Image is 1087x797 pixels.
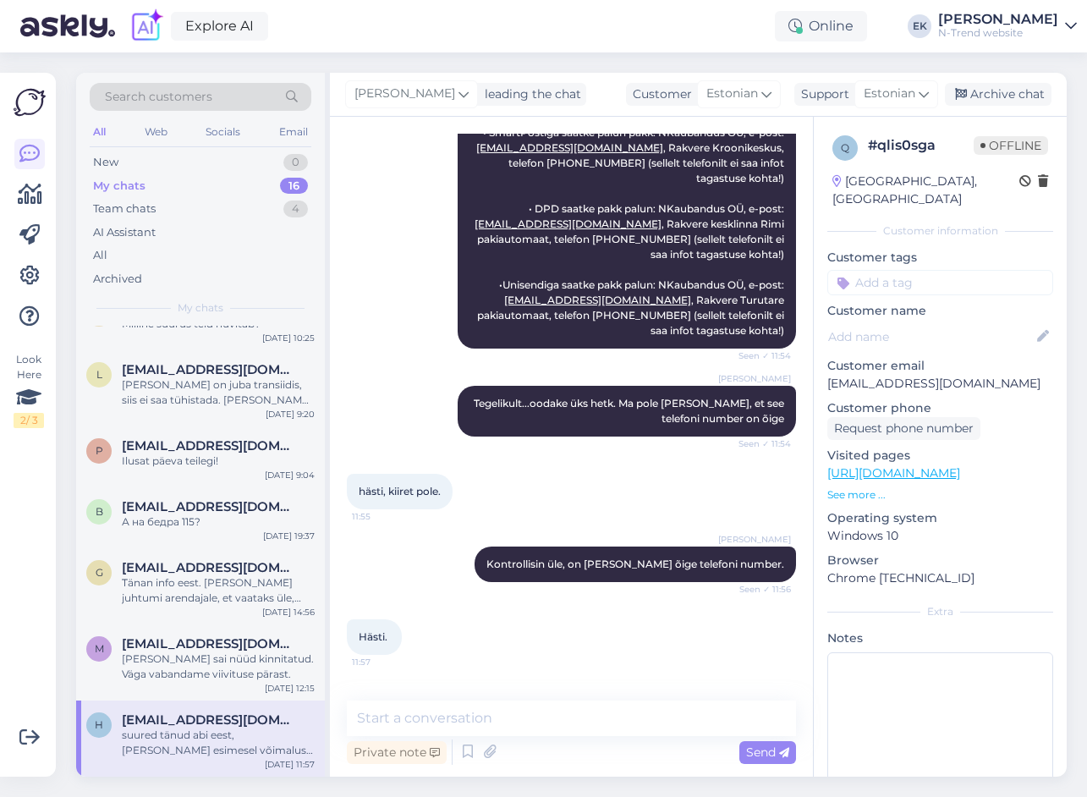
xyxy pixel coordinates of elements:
span: Meivis.piir91@gmail.com [122,636,298,651]
span: Estonian [864,85,915,103]
div: Email [276,121,311,143]
span: b [96,505,103,518]
div: [DATE] 12:15 [265,682,315,695]
div: Extra [827,604,1053,619]
div: # qlis0sga [868,135,974,156]
p: Customer tags [827,249,1053,267]
div: My chats [93,178,145,195]
a: [URL][DOMAIN_NAME] [827,465,960,481]
span: 11:57 [352,656,415,668]
span: bezloxov@gmail.com [122,499,298,514]
div: New [93,154,118,171]
a: Explore AI [171,12,268,41]
div: Online [775,11,867,41]
div: Socials [202,121,244,143]
p: Customer phone [827,399,1053,417]
span: [PERSON_NAME] [718,533,791,546]
div: 4 [283,201,308,217]
div: EK [908,14,931,38]
span: Offline [974,136,1048,155]
div: Ilusat päeva teilegi! [122,453,315,469]
span: Greetelinholm@gmail.com [122,560,298,575]
a: [EMAIL_ADDRESS][DOMAIN_NAME] [476,141,663,154]
div: Archived [93,271,142,288]
div: leading the chat [478,85,581,103]
span: hästi, kiiret pole. [359,485,441,497]
p: [EMAIL_ADDRESS][DOMAIN_NAME] [827,375,1053,393]
p: Windows 10 [827,527,1053,545]
div: Web [141,121,171,143]
input: Add a tag [827,270,1053,295]
span: Hästi. [359,630,387,643]
span: Search customers [105,88,212,106]
span: q [841,141,849,154]
span: M [95,642,104,655]
span: Tegelikult...oodake üks hetk. Ma pole [PERSON_NAME], et see telefoni number on õige [474,397,787,425]
span: petersone.agita@inbox.lv [122,438,298,453]
div: Request phone number [827,417,980,440]
div: Team chats [93,201,156,217]
span: h [95,718,103,731]
span: l [96,368,102,381]
div: All [90,121,109,143]
p: Notes [827,629,1053,647]
div: Support [794,85,849,103]
div: [DATE] 10:25 [262,332,315,344]
a: [PERSON_NAME]N-Trend website [938,13,1077,40]
span: Send [746,745,789,760]
div: [PERSON_NAME] on juba transiidis, siis ei saa tühistada. [PERSON_NAME] välja pole saadetud, siis ... [122,377,315,408]
div: Tänan info eest. [PERSON_NAME] juhtumi arendajale, et vaataks üle, milles probleem võib olla. [122,575,315,606]
p: Visited pages [827,447,1053,464]
span: Seen ✓ 11:56 [727,583,791,596]
div: [PERSON_NAME] sai nüüd kinnitatud. Väga vabandame viivituse pärast. [122,651,315,682]
input: Add name [828,327,1034,346]
div: suured tänud abi eest, [PERSON_NAME] esimesel võimalusel posti :) [122,728,315,758]
div: 16 [280,178,308,195]
p: See more ... [827,487,1053,503]
div: 2 / 3 [14,413,44,428]
p: Customer name [827,302,1053,320]
div: Private note [347,741,447,764]
div: [DATE] 19:37 [263,530,315,542]
div: [DATE] 9:04 [265,469,315,481]
div: Archive chat [945,83,1051,106]
span: Seen ✓ 11:54 [727,437,791,450]
div: Customer information [827,223,1053,239]
div: Look Here [14,352,44,428]
span: 11:55 [352,510,415,523]
p: Operating system [827,509,1053,527]
span: Seen ✓ 11:54 [727,349,791,362]
div: [PERSON_NAME] [938,13,1058,26]
p: Customer email [827,357,1053,375]
span: [PERSON_NAME] [718,372,791,385]
span: Estonian [706,85,758,103]
div: [DATE] 14:56 [262,606,315,618]
div: AI Assistant [93,224,156,241]
a: [EMAIL_ADDRESS][DOMAIN_NAME] [504,294,691,306]
span: [PERSON_NAME] [354,85,455,103]
img: Askly Logo [14,86,46,118]
img: explore-ai [129,8,164,44]
span: My chats [178,300,223,316]
div: All [93,247,107,264]
span: laurule@inbox.lv [122,362,298,377]
div: [DATE] 11:57 [265,758,315,771]
div: N-Trend website [938,26,1058,40]
div: Customer [626,85,692,103]
p: Chrome [TECHNICAL_ID] [827,569,1053,587]
div: [DATE] 9:20 [266,408,315,420]
span: helle@risanti.ee [122,712,298,728]
div: А на бедра 115? [122,514,315,530]
span: G [96,566,103,579]
span: p [96,444,103,457]
p: Browser [827,552,1053,569]
div: [GEOGRAPHIC_DATA], [GEOGRAPHIC_DATA] [832,173,1019,208]
div: 0 [283,154,308,171]
a: [EMAIL_ADDRESS][DOMAIN_NAME] [475,217,662,230]
span: Kontrollisin üle, on [PERSON_NAME] õige telefoni number. [486,558,784,570]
